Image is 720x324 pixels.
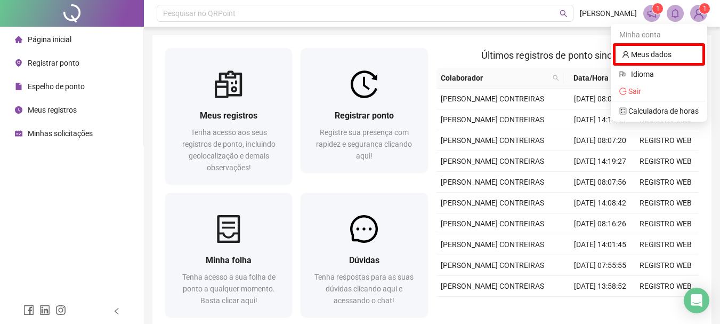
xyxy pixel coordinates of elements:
[699,3,710,14] sup: Atualize o seu contato no menu Meus Dados
[441,72,549,84] span: Colaborador
[301,193,427,317] a: DúvidasTenha respostas para as suas dúvidas clicando aqui e acessando o chat!
[28,106,77,114] span: Meus registros
[568,255,633,276] td: [DATE] 07:55:55
[349,255,379,265] span: Dúvidas
[314,273,414,305] span: Tenha respostas para as suas dúvidas clicando aqui e acessando o chat!
[560,10,568,18] span: search
[633,255,699,276] td: REGISTRO WEB
[633,130,699,151] td: REGISTRO WEB
[15,59,22,67] span: environment
[580,7,637,19] span: [PERSON_NAME]
[619,68,627,80] span: flag
[613,26,705,43] div: Minha conta
[28,129,93,138] span: Minhas solicitações
[568,214,633,234] td: [DATE] 08:16:26
[633,151,699,172] td: REGISTRO WEB
[568,151,633,172] td: [DATE] 14:19:27
[441,282,544,290] span: [PERSON_NAME] CONTREIRAS
[628,87,641,96] span: Sair
[622,50,672,59] a: user Meus dados
[200,110,257,121] span: Meus registros
[441,261,544,270] span: [PERSON_NAME] CONTREIRAS
[633,234,699,255] td: REGISTRO WEB
[703,5,707,12] span: 1
[55,305,66,315] span: instagram
[441,178,544,186] span: [PERSON_NAME] CONTREIRAS
[182,128,276,172] span: Tenha acesso aos seus registros de ponto, incluindo geolocalização e demais observações!
[441,219,544,228] span: [PERSON_NAME] CONTREIRAS
[551,70,561,86] span: search
[568,109,633,130] td: [DATE] 14:14:41
[206,255,252,265] span: Minha folha
[301,48,427,172] a: Registrar pontoRegistre sua presença com rapidez e segurança clicando aqui!
[15,106,22,114] span: clock-circle
[568,297,633,318] td: [DATE] 07:28:51
[441,115,544,124] span: [PERSON_NAME] CONTREIRAS
[28,82,85,91] span: Espelho de ponto
[568,193,633,214] td: [DATE] 14:08:42
[652,3,663,14] sup: 1
[15,130,22,137] span: schedule
[441,136,544,145] span: [PERSON_NAME] CONTREIRAS
[553,75,559,81] span: search
[481,50,653,61] span: Últimos registros de ponto sincronizados
[441,157,544,165] span: [PERSON_NAME] CONTREIRAS
[335,110,394,121] span: Registrar ponto
[684,288,709,313] div: Open Intercom Messenger
[568,72,614,84] span: Data/Hora
[619,107,699,115] a: calculator Calculadora de horas
[165,48,292,184] a: Meus registrosTenha acesso aos seus registros de ponto, incluindo geolocalização e demais observa...
[656,5,660,12] span: 1
[441,240,544,249] span: [PERSON_NAME] CONTREIRAS
[182,273,276,305] span: Tenha acesso a sua folha de ponto a qualquer momento. Basta clicar aqui!
[15,83,22,90] span: file
[568,130,633,151] td: [DATE] 08:07:20
[28,59,79,67] span: Registrar ponto
[631,68,692,80] span: Idioma
[441,94,544,103] span: [PERSON_NAME] CONTREIRAS
[633,297,699,318] td: REGISTRO WEB
[441,199,544,207] span: [PERSON_NAME] CONTREIRAS
[619,88,627,95] span: logout
[633,193,699,214] td: REGISTRO WEB
[568,276,633,297] td: [DATE] 13:58:52
[15,36,22,43] span: home
[568,89,633,109] td: [DATE] 08:08:20
[633,172,699,193] td: REGISTRO WEB
[23,305,34,315] span: facebook
[39,305,50,315] span: linkedin
[113,307,120,315] span: left
[563,68,627,89] th: Data/Hora
[568,234,633,255] td: [DATE] 14:01:45
[316,128,412,160] span: Registre sua presença com rapidez e segurança clicando aqui!
[633,214,699,234] td: REGISTRO WEB
[633,276,699,297] td: REGISTRO WEB
[568,172,633,193] td: [DATE] 08:07:56
[670,9,680,18] span: bell
[691,5,707,21] img: 82023
[28,35,71,44] span: Página inicial
[647,9,657,18] span: notification
[165,193,292,317] a: Minha folhaTenha acesso a sua folha de ponto a qualquer momento. Basta clicar aqui!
